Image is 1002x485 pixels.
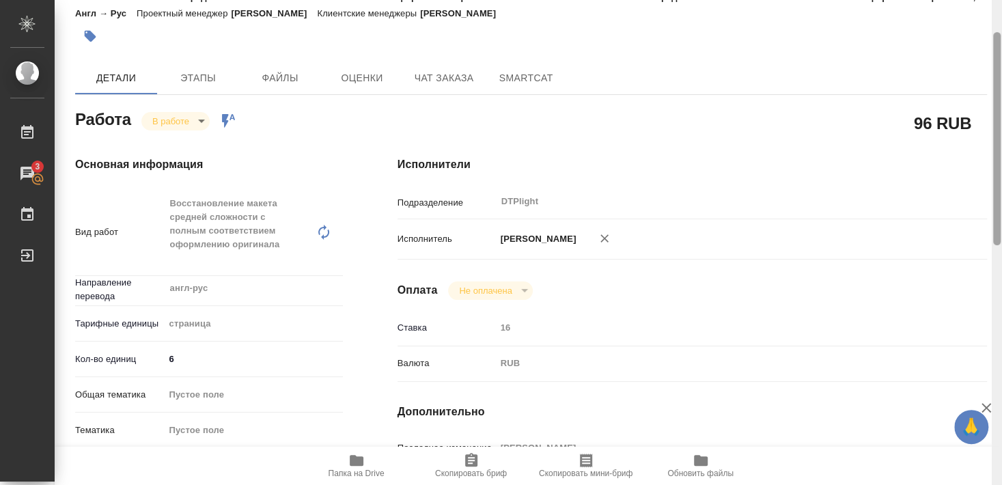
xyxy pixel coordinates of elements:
[75,388,165,402] p: Общая тематика
[398,357,496,370] p: Валюта
[455,285,516,296] button: Не оплачена
[496,318,938,337] input: Пустое поле
[75,106,131,130] h2: Работа
[165,349,343,369] input: ✎ Введи что-нибудь
[137,8,231,18] p: Проектный менеджер
[448,281,532,300] div: В работе
[317,8,420,18] p: Клиентские менеджеры
[27,160,48,174] span: 3
[420,8,506,18] p: [PERSON_NAME]
[169,388,326,402] div: Пустое поле
[165,419,343,442] div: Пустое поле
[247,70,313,87] span: Файлы
[643,447,758,485] button: Обновить файлы
[539,469,632,478] span: Скопировать мини-бриф
[165,383,343,406] div: Пустое поле
[398,321,496,335] p: Ставка
[589,223,620,253] button: Удалить исполнителя
[83,70,149,87] span: Детали
[75,424,165,437] p: Тематика
[169,424,326,437] div: Пустое поле
[529,447,643,485] button: Скопировать мини-бриф
[914,111,971,135] h2: 96 RUB
[165,70,231,87] span: Этапы
[667,469,734,478] span: Обновить файлы
[398,156,987,173] h4: Исполнители
[496,438,938,458] input: Пустое поле
[299,447,414,485] button: Папка на Drive
[414,447,529,485] button: Скопировать бриф
[398,441,496,455] p: Последнее изменение
[75,21,105,51] button: Добавить тэг
[329,469,385,478] span: Папка на Drive
[493,70,559,87] span: SmartCat
[496,352,938,375] div: RUB
[3,156,51,191] a: 3
[75,156,343,173] h4: Основная информация
[960,413,983,441] span: 🙏
[75,317,165,331] p: Тарифные единицы
[398,282,438,299] h4: Оплата
[398,196,496,210] p: Подразделение
[231,8,317,18] p: [PERSON_NAME]
[141,112,210,130] div: В работе
[398,232,496,246] p: Исполнитель
[148,115,193,127] button: В работе
[954,410,988,444] button: 🙏
[411,70,477,87] span: Чат заказа
[165,312,343,335] div: страница
[75,276,165,303] p: Направление перевода
[75,225,165,239] p: Вид работ
[329,70,395,87] span: Оценки
[75,352,165,366] p: Кол-во единиц
[435,469,507,478] span: Скопировать бриф
[398,404,987,420] h4: Дополнительно
[496,232,576,246] p: [PERSON_NAME]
